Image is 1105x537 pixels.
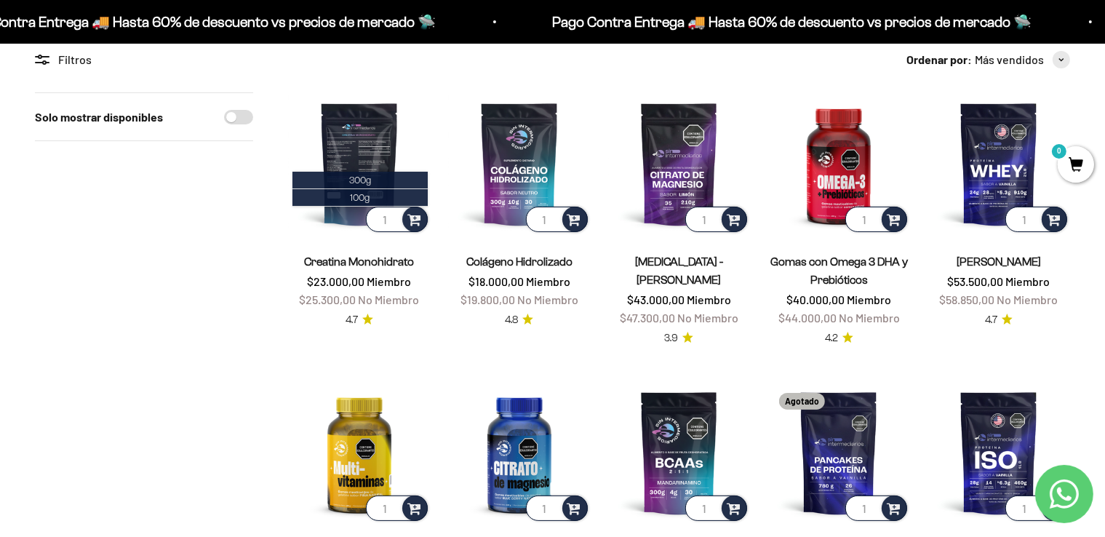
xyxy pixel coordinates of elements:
img: Creatina Monohidrato [288,92,431,235]
span: 100g [350,192,370,203]
span: Miembro [1006,274,1050,288]
div: Filtros [35,50,253,69]
a: 4.84.8 de 5.0 estrellas [505,312,533,328]
label: Solo mostrar disponibles [35,108,163,127]
button: Más vendidos [975,50,1070,69]
span: No Miembro [358,293,419,306]
a: [PERSON_NAME] [957,255,1041,268]
mark: 0 [1050,143,1068,160]
span: Más vendidos [975,50,1044,69]
a: 0 [1058,158,1094,174]
a: Creatina Monohidrato [304,255,414,268]
span: Ordenar por: [906,50,972,69]
span: $53.500,00 [948,274,1004,288]
span: $25.300,00 [299,293,356,306]
span: No Miembro [517,293,578,306]
a: 4.74.7 de 5.0 estrellas [985,312,1013,328]
span: 4.8 [505,312,518,328]
span: $18.000,00 [468,274,524,288]
span: Miembro [526,274,570,288]
span: No Miembro [997,293,1058,306]
span: $47.300,00 [620,311,675,325]
span: No Miembro [839,311,900,325]
a: 4.74.7 de 5.0 estrellas [346,312,373,328]
a: [MEDICAL_DATA] - [PERSON_NAME] [635,255,723,286]
span: Miembro [847,293,891,306]
span: $43.000,00 [627,293,685,306]
span: $58.850,00 [940,293,995,306]
span: 3.9 [664,330,678,346]
span: 4.7 [985,312,997,328]
p: Pago Contra Entrega 🚚 Hasta 60% de descuento vs precios de mercado 🛸 [548,10,1028,33]
span: Miembro [367,274,411,288]
span: 4.2 [825,330,838,346]
span: $19.800,00 [460,293,515,306]
span: $40.000,00 [786,293,845,306]
a: 4.24.2 de 5.0 estrellas [825,330,853,346]
a: 3.93.9 de 5.0 estrellas [664,330,693,346]
a: Gomas con Omega 3 DHA y Prebióticos [770,255,908,286]
span: $44.000,00 [778,311,837,325]
span: No Miembro [677,311,738,325]
span: Miembro [687,293,731,306]
span: 4.7 [346,312,358,328]
span: $23.000,00 [307,274,364,288]
span: 300g [349,175,371,186]
a: Colágeno Hidrolizado [466,255,573,268]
